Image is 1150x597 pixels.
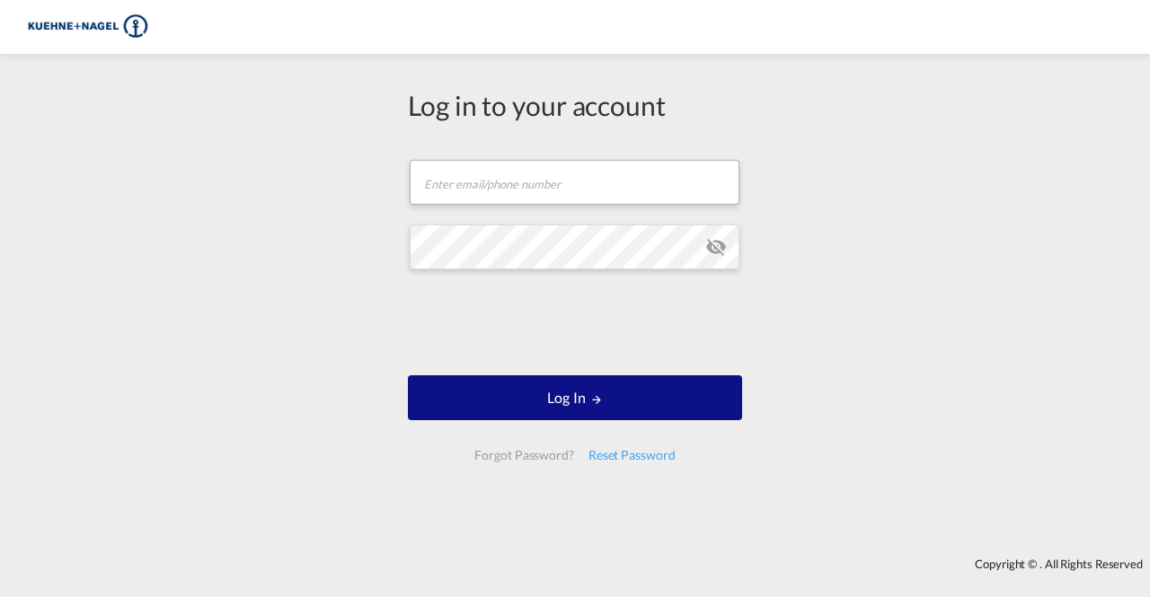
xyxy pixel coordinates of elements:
[410,160,739,205] input: Enter email/phone number
[408,86,742,124] div: Log in to your account
[27,7,148,48] img: 36441310f41511efafde313da40ec4a4.png
[408,375,742,420] button: LOGIN
[705,236,727,258] md-icon: icon-eye-off
[438,287,712,357] iframe: reCAPTCHA
[467,439,580,471] div: Forgot Password?
[581,439,683,471] div: Reset Password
